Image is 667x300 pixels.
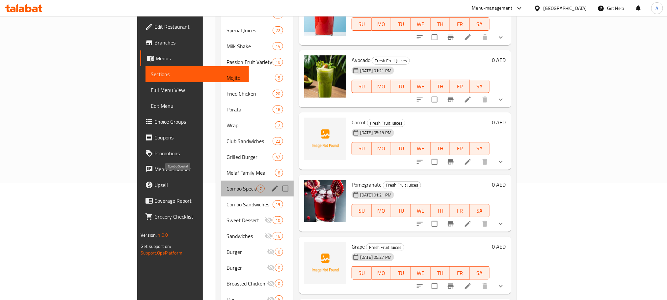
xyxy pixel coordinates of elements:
button: show more [493,92,509,107]
button: sort-choices [412,216,428,232]
div: items [275,280,283,287]
button: Branch-specific-item [443,278,459,294]
button: TU [391,266,411,280]
button: SU [352,266,372,280]
button: TH [431,266,450,280]
span: 22 [273,138,283,144]
span: TU [394,19,408,29]
span: Combo Special [227,185,256,193]
button: sort-choices [412,278,428,294]
button: sort-choices [412,154,428,170]
span: Fresh Fruit Juices [372,57,410,65]
button: WE [411,266,431,280]
a: Coverage Report [140,193,249,209]
span: Choice Groups [154,118,243,126]
span: Carrot [352,117,366,127]
div: Special Juices [227,26,273,34]
button: FR [450,204,470,217]
svg: Inactive section [267,280,275,287]
button: delete [477,278,493,294]
div: items [273,58,283,66]
button: delete [477,154,493,170]
button: SU [352,80,372,93]
span: Wrap [227,121,275,129]
button: FR [450,80,470,93]
div: Fried Chicken [227,90,273,98]
span: Burger [227,248,267,256]
svg: Show Choices [497,158,505,166]
svg: Inactive section [265,232,273,240]
a: Menus [140,50,249,66]
button: SA [470,204,490,217]
button: show more [493,29,509,45]
a: Edit menu item [464,282,472,290]
button: Branch-specific-item [443,154,459,170]
span: TU [394,144,408,153]
div: items [256,185,265,193]
button: MO [372,204,391,217]
a: Promotions [140,145,249,161]
div: items [273,232,283,240]
span: Get support on: [141,242,171,251]
div: Passion Fruit Variety Flavours10 [221,54,294,70]
span: Grocery Checklist [154,213,243,221]
div: items [275,169,283,177]
button: TH [431,80,450,93]
button: TH [431,17,450,31]
img: Grape [304,242,346,284]
span: 0 [275,249,283,255]
svg: Inactive section [265,216,273,224]
span: WE [414,206,428,216]
a: Support.OpsPlatform [141,249,182,257]
span: Mojito [227,74,275,82]
div: Burger0 [221,244,294,260]
span: Full Menu View [151,86,243,94]
div: Burger0 [221,260,294,276]
svg: Inactive section [267,264,275,272]
span: Porata [227,105,273,113]
h6: 0 AED [492,55,506,65]
button: MO [372,80,391,93]
div: Broasted Chicken [227,280,267,287]
span: 47 [273,154,283,160]
svg: Show Choices [497,33,505,41]
span: Sweet Dessert [227,216,265,224]
div: Combo Sandwiches19 [221,196,294,212]
span: SA [472,19,487,29]
span: MO [374,144,389,153]
span: TH [433,144,448,153]
span: MO [374,82,389,91]
button: Branch-specific-item [443,92,459,107]
span: Select to update [428,155,441,169]
span: Upsell [154,181,243,189]
div: Special Juices22 [221,22,294,38]
span: TU [394,82,408,91]
button: SA [470,17,490,31]
button: WE [411,204,431,217]
div: Club Sandwiches22 [221,133,294,149]
button: SA [470,266,490,280]
svg: Show Choices [497,96,505,104]
button: TU [391,17,411,31]
button: TH [431,142,450,155]
div: items [273,90,283,98]
div: Fried Chicken20 [221,86,294,102]
a: Edit Restaurant [140,19,249,35]
button: SA [470,142,490,155]
button: FR [450,142,470,155]
span: Version: [141,231,157,239]
div: Sandwiches [227,232,265,240]
span: Menu disclaimer [154,165,243,173]
span: TH [433,82,448,91]
div: [GEOGRAPHIC_DATA] [544,5,587,12]
div: Sandwiches16 [221,228,294,244]
span: Fresh Fruit Juices [366,244,404,251]
span: SA [472,206,487,216]
div: Combo Special7edit [221,181,294,196]
button: MO [372,142,391,155]
div: Mojito5 [221,70,294,86]
img: Avocado [304,55,346,98]
span: MO [374,19,389,29]
div: Menu-management [472,4,513,12]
